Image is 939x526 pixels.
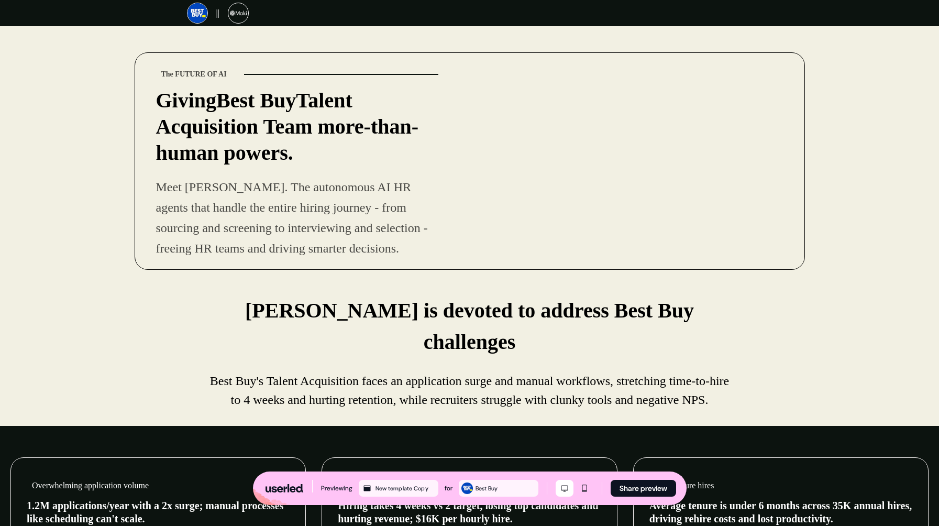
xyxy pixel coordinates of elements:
[338,500,598,524] span: Hiring takes 4 weeks vs 2 target, losing top candidates and hurting revenue; $16K per hourly hire.
[161,70,227,78] strong: The FUTURE OF AI
[156,177,444,259] p: Meet [PERSON_NAME]. The autonomous AI HR agents that handle the entire hiring journey - from sour...
[32,479,149,492] p: Overwhelming application volume
[655,479,714,492] p: Short tenure hires
[27,500,283,524] span: 1.2M applications/year with a 2x surge; manual processes like scheduling can't scale.
[375,484,436,493] div: New template Copy
[208,371,732,409] p: Best Buy's Talent Acquisition faces an application surge and manual workflows, stretching time-to...
[611,480,676,497] button: Share preview
[445,483,452,494] div: for
[156,89,419,165] strong: Talent Acquisition Team more-than-human powers.
[321,483,352,494] div: Previewing
[156,89,217,112] strong: Giving
[216,7,219,19] p: ||
[576,480,593,497] button: Mobile mode
[649,500,912,524] span: Average tenure is under 6 months across 35K annual hires, driving rehire costs and lost productiv...
[556,480,573,497] button: Desktop mode
[156,87,444,166] p: Best Buy
[245,299,694,354] strong: [PERSON_NAME] is devoted to address Best Buy challenges
[476,484,536,493] div: Best Buy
